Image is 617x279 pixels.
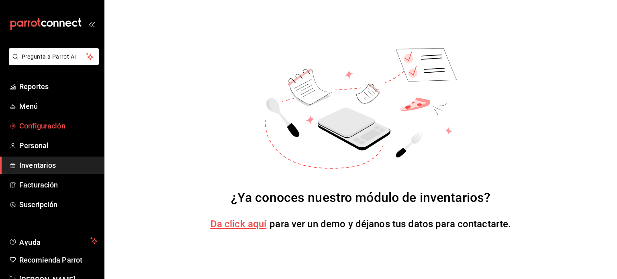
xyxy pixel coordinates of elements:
span: Reportes [19,81,98,92]
span: Suscripción [19,199,98,210]
span: Menú [19,101,98,112]
span: Personal [19,140,98,151]
span: para ver un demo y déjanos tus datos para contactarte. [270,218,511,230]
button: Pregunta a Parrot AI [9,48,99,65]
span: Inventarios [19,160,98,171]
a: Pregunta a Parrot AI [6,58,99,67]
span: Recomienda Parrot [19,255,98,265]
a: Da click aquí [210,218,267,230]
span: Configuración [19,120,98,131]
span: Pregunta a Parrot AI [22,53,86,61]
div: ¿Ya conoces nuestro módulo de inventarios? [231,188,491,207]
button: open_drawer_menu [88,21,95,27]
span: Facturación [19,179,98,190]
span: Ayuda [19,236,87,246]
